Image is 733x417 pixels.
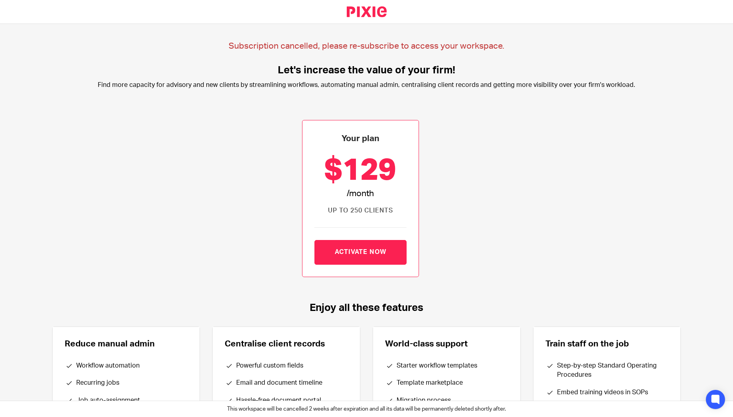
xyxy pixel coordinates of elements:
[65,339,188,349] h3: Reduce manual admin
[52,301,681,315] h2: Enjoy all these features
[397,361,506,370] li: Starter workflow templates
[278,64,455,77] p: Let's increase the value of your firm!
[545,339,669,349] h3: Train staff on the job
[76,396,186,405] li: Job auto-assignment
[236,396,346,405] li: Hassle-free document portal
[98,81,635,90] p: Find more capacity for advisory and new clients by streamlining workflows, automating manual admi...
[76,378,186,387] li: Recurring jobs
[314,240,407,265] a: Activate now
[236,378,346,387] li: Email and document timeline
[314,207,407,215] div: Up to 250 clients
[397,378,506,387] li: Template marketplace
[225,339,348,349] h3: Centralise client records
[385,339,508,349] h3: World-class support
[397,396,506,405] li: Migration process
[557,361,667,380] li: Step-by-step Standard Operating Procedures
[342,134,379,143] strong: Your plan
[76,361,186,370] li: Workflow automation
[557,388,667,397] li: Embed training videos in SOPs
[236,361,346,370] li: Powerful custom fields
[324,153,396,189] span: $129
[347,189,374,199] span: /month
[16,40,717,52] p: Subscription cancelled, please re-subscribe to access your workspace.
